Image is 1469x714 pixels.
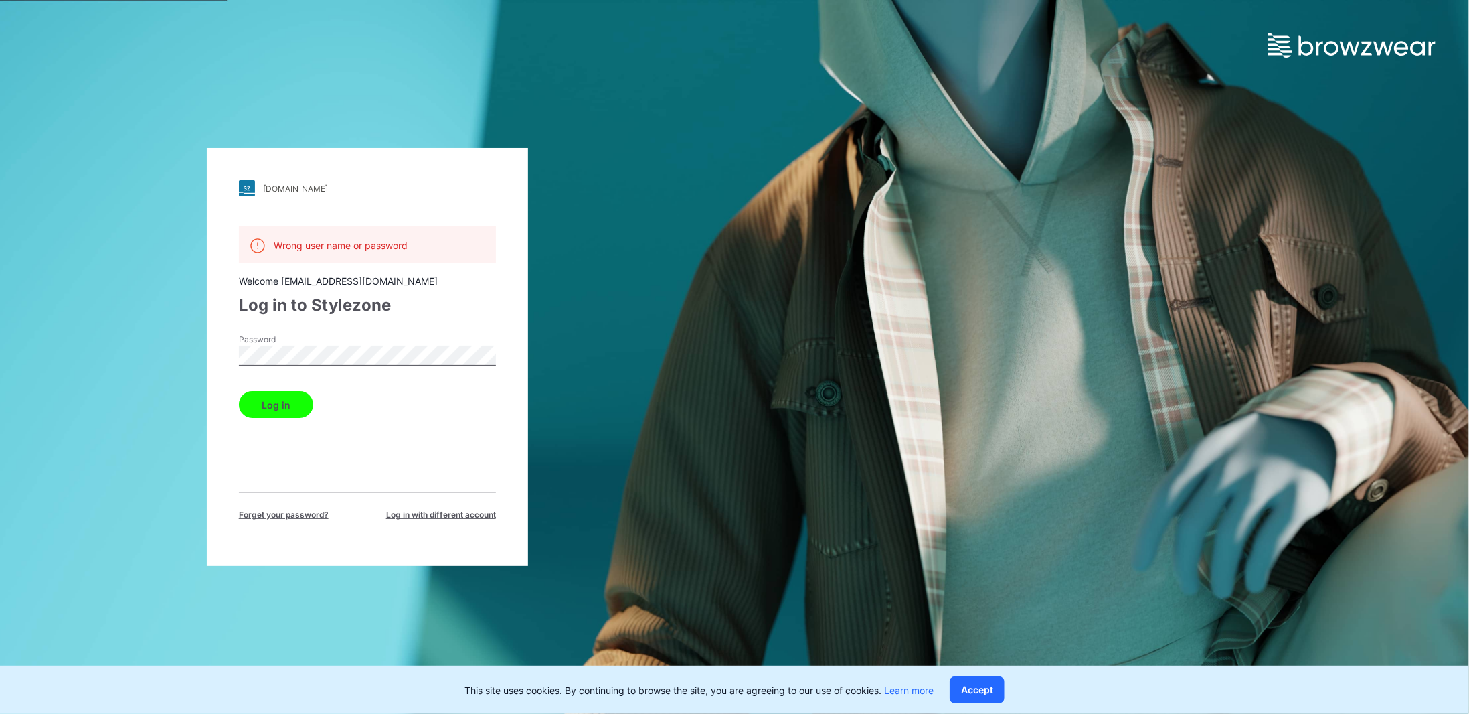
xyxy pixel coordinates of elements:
[386,509,496,521] span: Log in with different account
[239,180,496,196] a: [DOMAIN_NAME]
[1268,33,1436,58] img: browzwear-logo.e42bd6dac1945053ebaf764b6aa21510.svg
[464,683,934,697] p: This site uses cookies. By continuing to browse the site, you are agreeing to our use of cookies.
[239,293,496,317] div: Log in to Stylezone
[250,238,266,254] img: alert.76a3ded3c87c6ed799a365e1fca291d4.svg
[239,274,496,288] div: Welcome [EMAIL_ADDRESS][DOMAIN_NAME]
[950,676,1005,703] button: Accept
[239,334,333,346] label: Password
[274,238,408,253] p: Wrong user name or password
[239,509,329,521] span: Forget your password?
[239,180,255,196] img: stylezone-logo.562084cfcfab977791bfbf7441f1a819.svg
[239,391,313,418] button: Log in
[884,685,934,696] a: Learn more
[263,184,328,194] div: [DOMAIN_NAME]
